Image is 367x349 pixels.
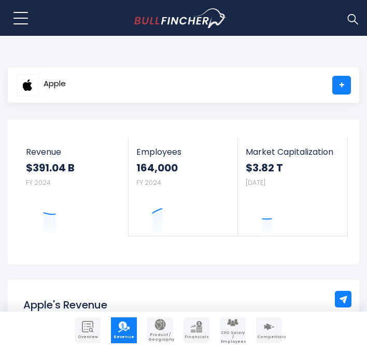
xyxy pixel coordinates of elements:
[76,335,100,339] span: Overview
[136,147,230,157] span: Employees
[16,76,66,95] a: Apple
[332,76,351,95] a: +
[134,8,227,28] img: Bullfincher logo
[147,317,173,343] a: Company Product/Geography
[257,335,281,339] span: Competitors
[185,335,208,339] span: Financials
[256,317,282,343] a: Company Competitors
[26,147,121,157] span: Revenue
[238,138,347,236] a: Market Capitalization $3.82 T [DATE]
[136,161,230,174] strong: 164,000
[112,335,136,339] span: Revenue
[148,333,172,342] span: Product / Geography
[111,317,137,343] a: Company Revenue
[75,317,101,343] a: Company Overview
[18,138,129,236] a: Revenue $391.04 B FY 2024
[220,317,246,343] a: Company Employees
[134,8,246,28] a: Go to homepage
[246,147,340,157] span: Market Capitalization
[129,138,238,236] a: Employees 164,000 FY 2024
[44,79,66,88] span: Apple
[17,74,38,96] img: AAPL logo
[26,161,121,174] strong: $391.04 B
[23,297,344,313] h1: Apple's Revenue
[26,178,51,187] small: FY 2024
[221,331,245,344] span: CEO Salary / Employees
[246,161,340,174] strong: $3.82 T
[136,178,161,187] small: FY 2024
[246,178,265,187] small: [DATE]
[183,317,209,343] a: Company Financials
